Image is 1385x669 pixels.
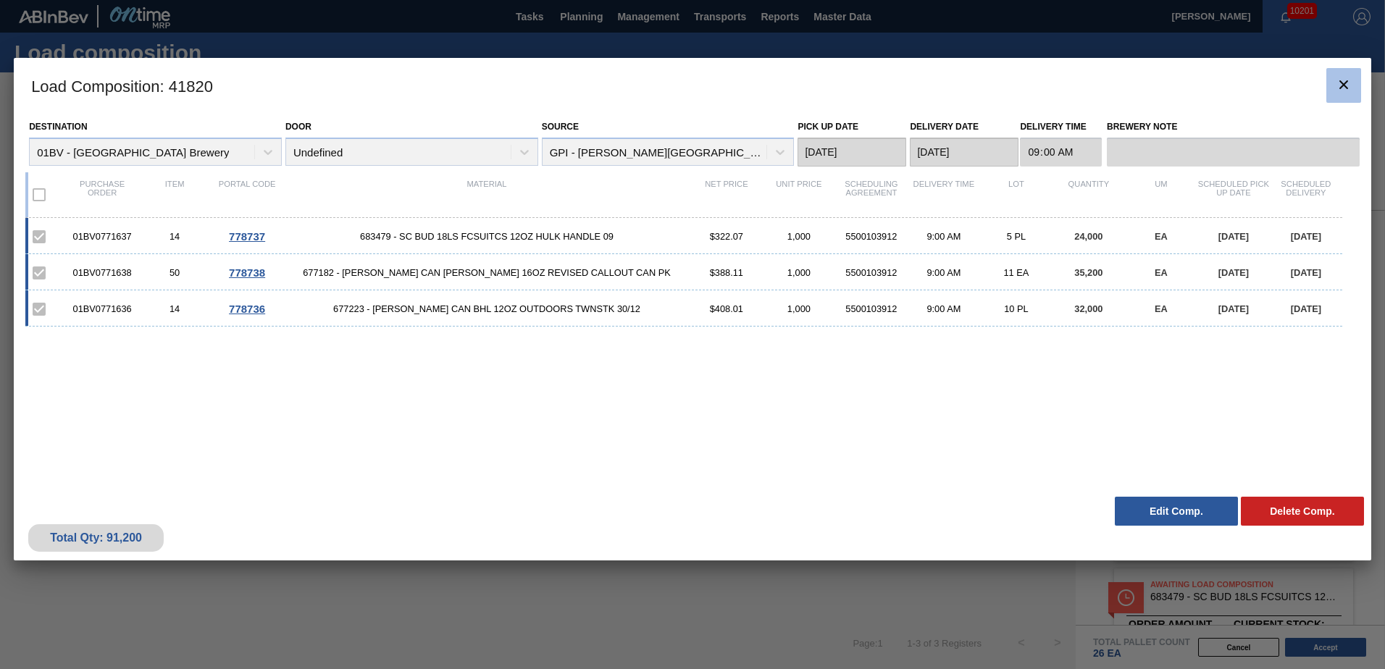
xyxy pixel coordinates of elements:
span: EA [1155,231,1168,242]
h3: Load Composition : 41820 [14,58,1371,113]
div: 01BV0771637 [66,231,138,242]
div: Scheduling Agreement [835,180,908,210]
div: 50 [138,267,211,278]
div: 9:00 AM [908,231,980,242]
div: 5 PL [980,231,1053,242]
div: 10 PL [980,303,1053,314]
label: Brewery Note [1107,117,1360,138]
div: 9:00 AM [908,267,980,278]
label: Source [542,122,579,132]
div: Material [283,180,690,210]
div: Delivery Time [908,180,980,210]
div: $388.11 [690,267,763,278]
span: [DATE] [1218,267,1249,278]
button: Delete Comp. [1241,497,1364,526]
span: [DATE] [1218,231,1249,242]
div: 5500103912 [835,303,908,314]
span: 778738 [229,266,265,279]
div: 01BV0771638 [66,267,138,278]
span: 677182 - CARR CAN BUD 16OZ REVISED CALLOUT CAN PK [283,267,690,278]
button: Edit Comp. [1115,497,1238,526]
div: 5500103912 [835,267,908,278]
div: Unit Price [763,180,835,210]
input: mm/dd/yyyy [798,138,906,167]
div: UM [1125,180,1197,210]
div: 01BV0771636 [66,303,138,314]
div: 14 [138,231,211,242]
input: mm/dd/yyyy [910,138,1018,167]
span: 677223 - CARR CAN BHL 12OZ OUTDOORS TWNSTK 30/12 [283,303,690,314]
span: 24,000 [1074,231,1102,242]
span: EA [1155,303,1168,314]
div: 11 EA [980,267,1053,278]
div: 9:00 AM [908,303,980,314]
span: 35,200 [1074,267,1102,278]
label: Door [285,122,311,132]
span: 32,000 [1074,303,1102,314]
span: [DATE] [1291,231,1321,242]
span: [DATE] [1291,303,1321,314]
span: EA [1155,267,1168,278]
div: Scheduled Delivery [1270,180,1342,210]
label: Delivery Date [910,122,978,132]
label: Delivery Time [1020,117,1102,138]
label: Destination [29,122,87,132]
span: [DATE] [1218,303,1249,314]
div: Total Qty: 91,200 [39,531,153,544]
div: Lot [980,180,1053,210]
label: Pick up Date [798,122,858,132]
div: $408.01 [690,303,763,314]
span: [DATE] [1291,267,1321,278]
span: 683479 - SC BUD 18LS FCSUITCS 12OZ HULK HANDLE 09 [283,231,690,242]
div: Purchase order [66,180,138,210]
div: $322.07 [690,231,763,242]
div: Go to Order [211,303,283,315]
div: Scheduled Pick up Date [1197,180,1270,210]
div: 1,000 [763,267,835,278]
div: 14 [138,303,211,314]
div: 1,000 [763,231,835,242]
div: Go to Order [211,230,283,243]
div: Net Price [690,180,763,210]
span: 778737 [229,230,265,243]
span: 778736 [229,303,265,315]
div: Item [138,180,211,210]
div: Go to Order [211,266,283,279]
div: Portal code [211,180,283,210]
div: 1,000 [763,303,835,314]
div: Quantity [1053,180,1125,210]
div: 5500103912 [835,231,908,242]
